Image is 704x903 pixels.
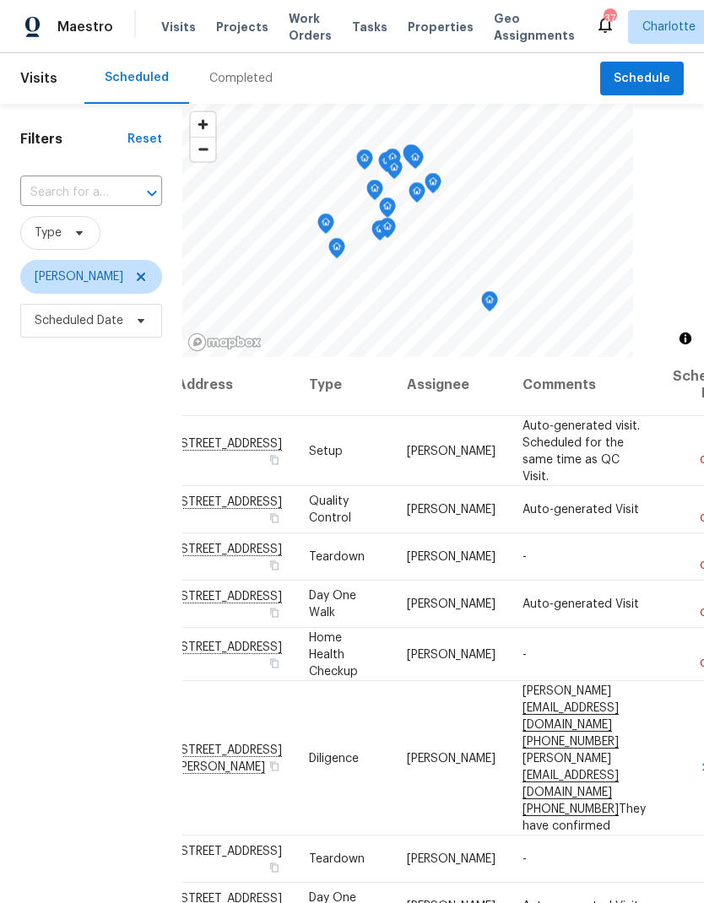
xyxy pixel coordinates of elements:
span: [PERSON_NAME] [407,752,496,764]
div: Map marker [379,197,396,224]
span: [PERSON_NAME] [407,551,496,563]
div: Map marker [407,149,424,175]
span: Toggle attribution [680,329,690,348]
span: Auto-generated visit. Scheduled for the same time as QC Visit. [523,419,640,482]
span: [PERSON_NAME] [407,598,496,610]
span: - [523,551,527,563]
span: Setup [309,445,343,457]
span: - [523,853,527,865]
th: Type [295,354,393,416]
button: Zoom out [191,137,215,161]
button: Open [140,181,164,205]
div: Map marker [366,180,383,206]
div: Map marker [379,218,396,244]
div: Map marker [371,220,388,246]
span: [PERSON_NAME] [407,853,496,865]
button: Toggle attribution [675,328,696,349]
span: Diligence [309,752,359,764]
div: Map marker [317,214,334,240]
button: Copy Address [267,860,282,875]
div: Map marker [328,238,345,264]
span: Geo Assignments [494,10,575,44]
span: Projects [216,19,268,35]
span: [PERSON_NAME] [PERSON_NAME] They have confirmed [523,684,646,831]
button: Copy Address [267,758,282,773]
div: Map marker [404,145,421,171]
input: Search for an address... [20,180,115,206]
span: [PERSON_NAME] [35,268,123,285]
div: Scheduled [105,69,169,86]
canvas: Map [182,104,633,357]
button: Zoom in [191,112,215,137]
span: [PERSON_NAME] [407,648,496,660]
div: Map marker [384,149,401,175]
span: [PERSON_NAME] [407,504,496,516]
th: Comments [509,354,659,416]
div: Map marker [481,291,498,317]
span: [PERSON_NAME] [407,445,496,457]
span: Quality Control [309,495,351,524]
span: - [523,648,527,660]
div: 37 [604,10,615,27]
div: Map marker [356,149,373,176]
span: [STREET_ADDRESS] [176,846,282,857]
button: Copy Address [267,605,282,620]
span: Schedule [614,68,670,89]
span: Maestro [57,19,113,35]
span: Type [35,224,62,241]
span: Work Orders [289,10,332,44]
button: Copy Address [267,655,282,670]
div: Map marker [425,173,441,199]
div: Map marker [378,152,395,178]
span: Visits [20,60,57,97]
h1: Filters [20,131,127,148]
div: Map marker [403,144,420,170]
span: Teardown [309,551,365,563]
span: Auto-generated Visit [523,598,639,610]
span: Home Health Checkup [309,631,358,677]
span: Teardown [309,853,365,865]
span: Zoom out [191,138,215,161]
span: Scheduled Date [35,312,123,329]
button: Copy Address [267,558,282,573]
th: Assignee [393,354,509,416]
span: Day One Walk [309,590,356,619]
a: Mapbox homepage [187,333,262,352]
span: Properties [408,19,474,35]
th: Address [176,354,295,416]
div: Map marker [386,159,403,185]
span: Charlotte [642,19,696,35]
button: Schedule [600,62,684,96]
button: Copy Address [267,511,282,526]
div: Completed [209,70,273,87]
span: Visits [161,19,196,35]
div: Map marker [409,182,425,208]
button: Copy Address [267,451,282,467]
span: Auto-generated Visit [523,504,639,516]
div: Reset [127,131,162,148]
span: Tasks [352,21,387,33]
